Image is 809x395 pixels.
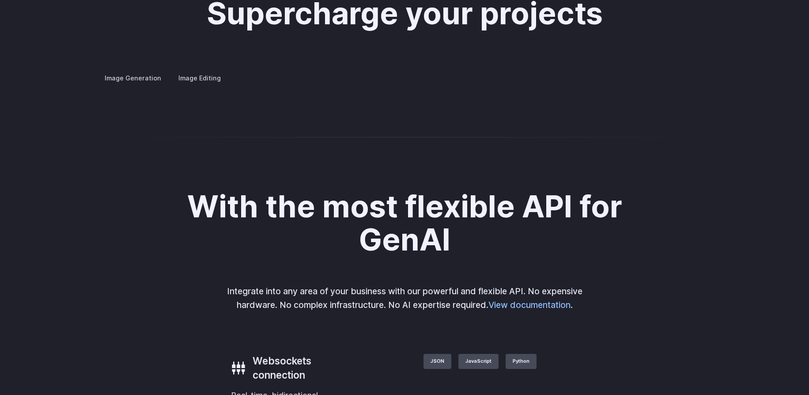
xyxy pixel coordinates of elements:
h2: With the most flexible API for GenAI [159,190,650,256]
label: Python [506,354,537,369]
label: JavaScript [458,354,499,369]
label: JSON [423,354,451,369]
label: Image Generation [97,70,169,86]
label: Image Editing [171,70,228,86]
a: View documentation [488,300,571,310]
p: Integrate into any area of your business with our powerful and flexible API. No expensive hardwar... [221,285,588,311]
h3: Websockets connection [253,354,361,382]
